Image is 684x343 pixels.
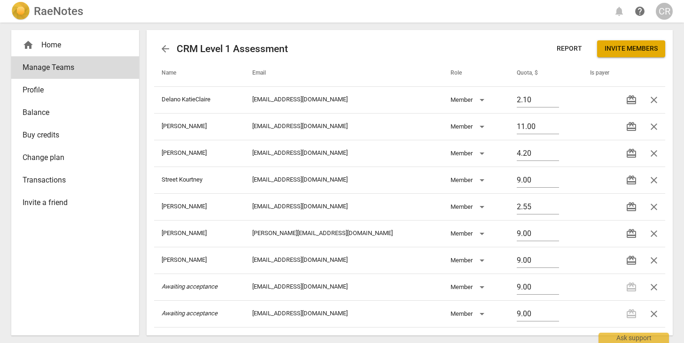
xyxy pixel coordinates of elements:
span: redeem [626,175,637,186]
span: close [648,255,660,266]
span: help [634,6,645,17]
span: Role [451,69,473,77]
div: Member [451,226,488,241]
td: Street Kourtney [154,167,245,193]
span: close [648,148,660,159]
img: Logo [11,2,30,21]
span: close [648,228,660,239]
i: Awaiting acceptance [162,283,218,290]
a: Help [631,3,648,20]
span: Profile [23,84,120,96]
span: Invite a friend [23,197,120,208]
a: Transactions [11,169,139,191]
span: Buy credits [23,130,120,141]
button: CR [656,3,673,20]
a: Change plan [11,146,139,169]
span: Quota, $ [517,69,549,77]
span: redeem [626,148,637,159]
td: [EMAIL_ADDRESS][DOMAIN_NAME] [245,247,443,274]
td: [EMAIL_ADDRESS][DOMAIN_NAME] [245,167,443,193]
span: close [648,121,660,132]
span: Change plan [23,152,120,163]
span: Balance [23,107,120,118]
button: Transfer credits [620,169,643,191]
td: [EMAIL_ADDRESS][DOMAIN_NAME] [245,113,443,140]
h2: RaeNotes [34,5,83,18]
span: close [648,175,660,186]
span: redeem [626,201,637,213]
td: [EMAIL_ADDRESS][DOMAIN_NAME] [245,274,443,300]
button: Transfer credits [620,222,643,245]
button: Transfer credits [620,196,643,218]
td: [PERSON_NAME] [154,193,245,220]
div: Member [451,253,488,268]
span: close [648,282,660,293]
span: Manage Teams [23,62,120,73]
a: Profile [11,79,139,101]
i: Awaiting acceptance [162,310,218,317]
div: Home [11,34,139,56]
span: arrow_back [160,43,171,54]
a: Invite a friend [11,191,139,214]
span: redeem [626,228,637,239]
div: Member [451,199,488,214]
span: Invite members [605,44,658,53]
div: Member [451,146,488,161]
button: Invite members [597,40,665,57]
div: Home [23,39,120,51]
div: Member [451,92,488,107]
div: Member [451,119,488,134]
button: Report [549,40,590,57]
span: redeem [626,255,637,266]
a: LogoRaeNotes [11,2,83,21]
a: Balance [11,101,139,124]
div: Member [451,280,488,295]
span: redeem [626,94,637,106]
td: [PERSON_NAME][EMAIL_ADDRESS][DOMAIN_NAME] [245,220,443,247]
a: Manage Teams [11,56,139,79]
span: close [648,201,660,213]
span: redeem [626,121,637,132]
span: Email [252,69,277,77]
td: [PERSON_NAME] [154,140,245,167]
h2: CRM Level 1 Assessment [177,43,288,55]
div: Member [451,173,488,188]
span: Report [557,44,582,53]
td: [PERSON_NAME] [154,247,245,274]
td: [PERSON_NAME] [154,220,245,247]
span: Transactions [23,175,120,186]
span: Name [162,69,187,77]
td: [EMAIL_ADDRESS][DOMAIN_NAME] [245,86,443,113]
span: close [648,308,660,320]
button: Transfer credits [620,115,643,138]
button: Transfer credits [620,89,643,111]
td: Delano KatieClaire [154,86,245,113]
div: Member [451,306,488,321]
span: close [648,94,660,106]
td: [EMAIL_ADDRESS][DOMAIN_NAME] [245,140,443,167]
td: [PERSON_NAME] [154,113,245,140]
th: Is payer [583,60,613,86]
td: [EMAIL_ADDRESS][DOMAIN_NAME] [245,300,443,327]
button: Transfer credits [620,249,643,272]
div: Ask support [598,333,669,343]
a: Buy credits [11,124,139,146]
td: [EMAIL_ADDRESS][DOMAIN_NAME] [245,193,443,220]
span: home [23,39,34,51]
button: Transfer credits [620,142,643,165]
